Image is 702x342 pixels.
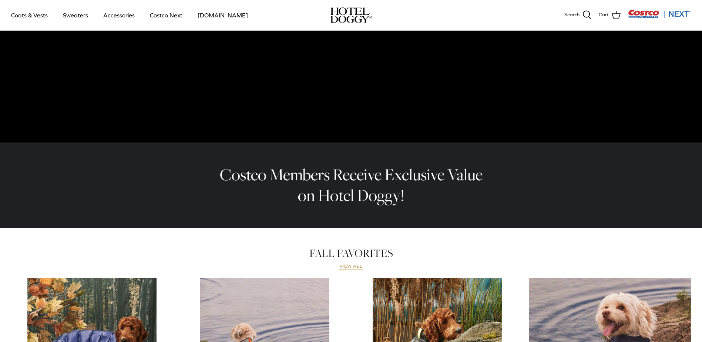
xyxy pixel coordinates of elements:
[97,3,141,28] a: Accessories
[56,3,95,28] a: Sweaters
[339,264,363,269] a: View all
[214,164,488,206] h2: Costco Members Receive Exclusive Value on Hotel Doggy!
[628,9,691,19] img: Costco Next
[628,14,691,20] a: Visit Costco Next
[330,7,372,23] img: hoteldoggycom
[143,3,189,28] a: Costco Next
[309,246,393,261] a: FALL FAVORITES
[599,11,609,19] span: Cart
[564,11,580,19] span: Search
[599,10,621,20] a: Cart
[191,3,255,28] a: [DOMAIN_NAME]
[4,3,54,28] a: Coats & Vests
[330,7,372,23] a: hoteldoggy.com hoteldoggycom
[564,10,591,20] a: Search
